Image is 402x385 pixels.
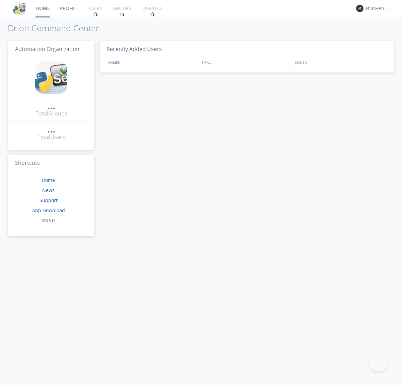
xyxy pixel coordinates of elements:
span: Automation Organization [15,45,79,53]
h3: Recently Added Users [100,41,394,58]
iframe: Toggle Customer Support [368,351,389,372]
div: ... [47,102,55,109]
a: ... [47,102,55,110]
img: spin.svg [150,12,155,17]
img: cddb5a64eb264b2086981ab96f4c1ba7 [13,2,25,14]
img: spin.svg [93,12,98,17]
a: Support [40,197,58,203]
a: News [42,187,55,193]
div: Total Users [38,133,65,141]
a: App Download [32,207,65,213]
img: cddb5a64eb264b2086981ab96f4c1ba7 [35,61,67,94]
a: ... [47,126,55,133]
div: ... [47,126,55,132]
div: Total Groups [36,110,67,117]
div: JOINED [293,57,387,67]
a: Status [42,217,56,224]
div: atlas+english0001 [365,5,390,12]
div: EMAIL [200,57,293,67]
img: 373638.png [356,5,363,12]
a: Home [42,177,55,183]
img: spin.svg [120,12,124,17]
div: NAMES [107,57,198,67]
h3: Shortcuts [8,155,94,172]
